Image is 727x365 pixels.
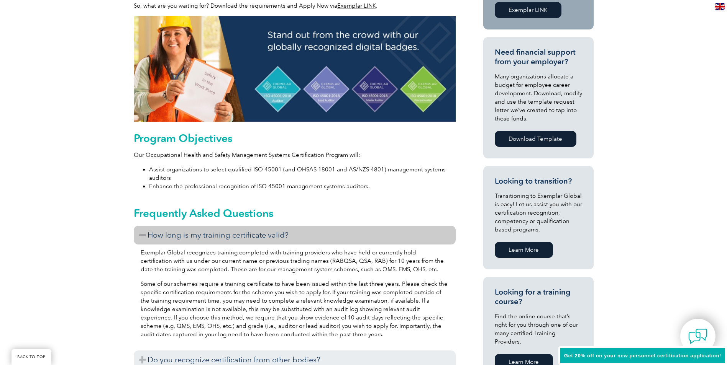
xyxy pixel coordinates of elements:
h3: Looking for a training course? [495,287,582,306]
h2: Frequently Asked Questions [134,207,456,219]
p: Find the online course that’s right for you through one of our many certified Training Providers. [495,312,582,346]
a: Learn More [495,242,553,258]
a: BACK TO TOP [11,349,51,365]
img: contact-chat.png [688,327,707,346]
p: Some of our schemes require a training certificate to have been issued within the last three year... [141,280,449,339]
img: en [715,3,725,10]
a: Exemplar LINK [337,2,376,9]
li: Assist organizations to select qualified ISO 45001 (and OHSAS 18001 and AS/NZS 4801) management s... [149,165,456,182]
p: Transitioning to Exemplar Global is easy! Let us assist you with our certification recognition, c... [495,192,582,234]
h3: Need financial support from your employer? [495,47,582,67]
p: Our Occupational Health and Safety Management Systems Certification Program will: [134,151,456,159]
p: So, what are you waiting for? Download the requirements and Apply Now via . [134,2,456,10]
p: Many organizations allocate a budget for employee career development. Download, modify and use th... [495,72,582,123]
h3: How long is my training certificate valid? [134,226,456,244]
a: Exemplar LINK [495,2,561,18]
a: Download Template [495,131,576,147]
span: Get 20% off on your new personnel certification application! [564,353,721,358]
li: Enhance the professional recognition of ISO 45001 management systems auditors. [149,182,456,191]
p: Exemplar Global recognizes training completed with training providers who have held or currently ... [141,248,449,274]
h2: Program Objectives [134,132,456,144]
img: digital badge [134,16,456,122]
h3: Looking to transition? [495,176,582,186]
